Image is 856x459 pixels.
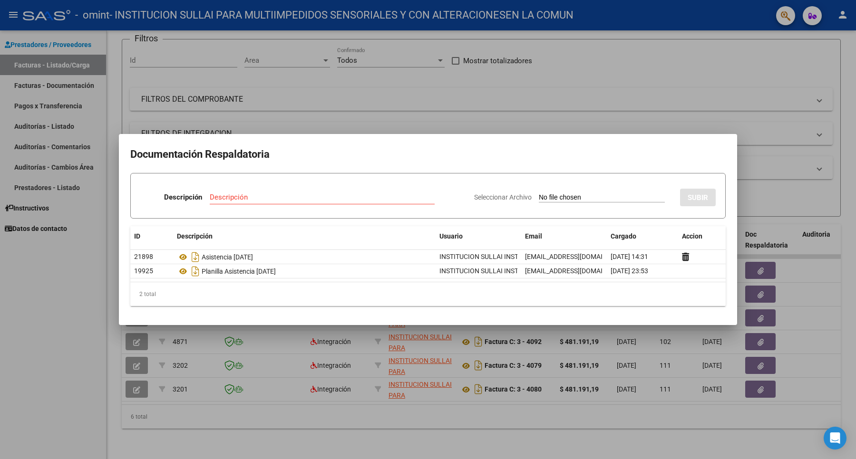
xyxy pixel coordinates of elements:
div: Open Intercom Messenger [824,427,846,449]
span: Cargado [611,232,636,240]
span: [EMAIL_ADDRESS][DOMAIN_NAME] [525,267,631,275]
p: Descripción [164,192,202,203]
span: INSTITUCION SULLAI INSTITUCION SULLAI [439,267,567,275]
span: [EMAIL_ADDRESS][DOMAIN_NAME] [525,253,631,260]
datatable-header-cell: Email [521,226,607,247]
button: SUBIR [680,189,716,206]
span: Usuario [439,232,463,240]
datatable-header-cell: Usuario [436,226,521,247]
datatable-header-cell: Cargado [607,226,678,247]
h2: Documentación Respaldatoria [130,145,726,163]
div: Planilla Asistencia [DATE] [177,264,432,279]
span: Descripción [177,232,213,240]
span: 19925 [134,267,153,275]
span: Accion [682,232,702,240]
span: ID [134,232,140,240]
div: 2 total [130,282,726,306]
datatable-header-cell: Accion [678,226,726,247]
datatable-header-cell: ID [130,226,173,247]
span: [DATE] 14:31 [611,253,648,260]
span: INSTITUCION SULLAI INSTITUCION SULLAI [439,253,567,260]
span: Email [525,232,542,240]
span: 21898 [134,253,153,260]
span: [DATE] 23:53 [611,267,648,275]
datatable-header-cell: Descripción [173,226,436,247]
i: Descargar documento [189,249,202,265]
div: Asistencia [DATE] [177,249,432,265]
span: Seleccionar Archivo [474,193,532,201]
span: SUBIR [688,193,708,202]
i: Descargar documento [189,264,202,279]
